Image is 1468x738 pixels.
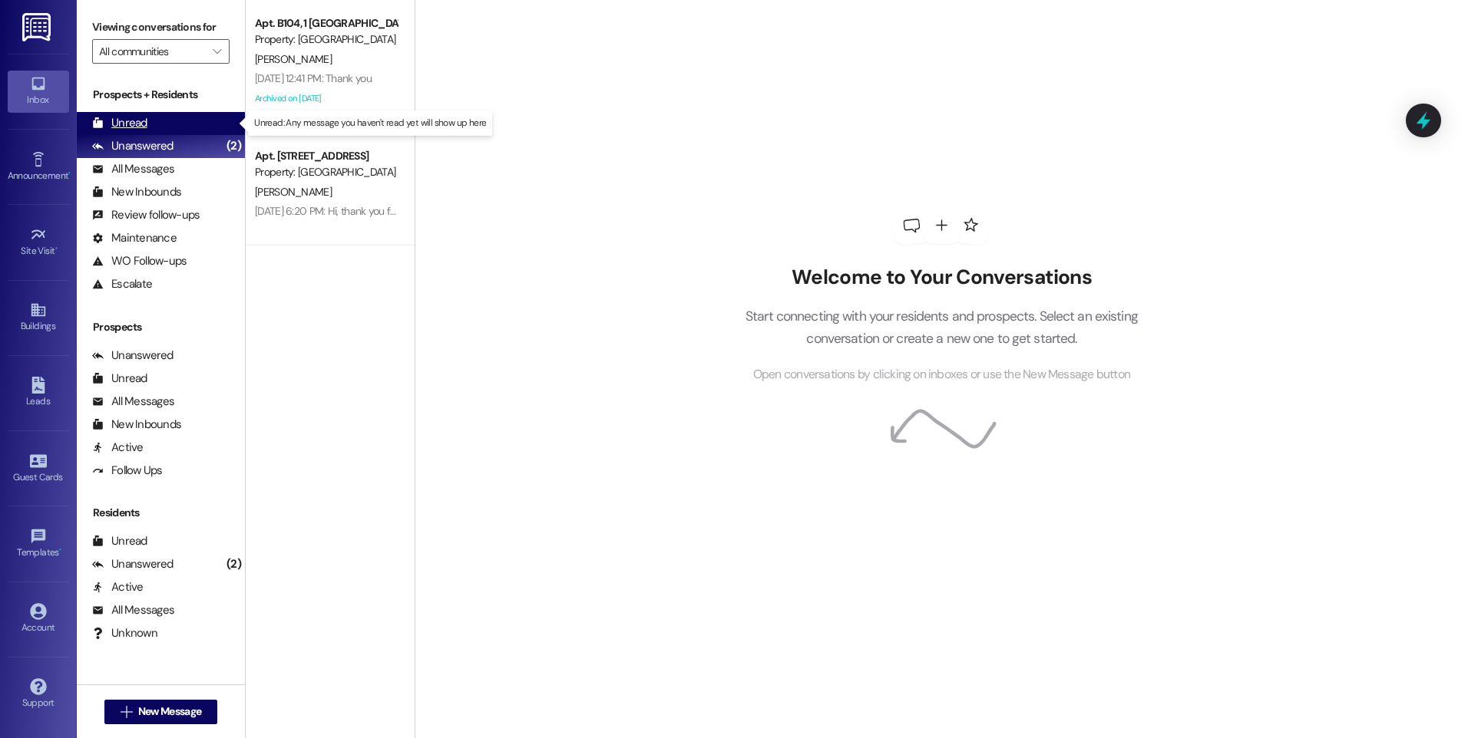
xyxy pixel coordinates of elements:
div: New Inbounds [92,184,181,200]
div: (2) [223,552,245,576]
i:  [213,45,221,58]
div: Past + Future Residents [77,668,245,684]
div: Residents [77,505,245,521]
span: New Message [138,703,201,720]
div: Unanswered [92,348,174,364]
div: Unanswered [92,556,174,572]
span: • [59,545,61,555]
a: Guest Cards [8,448,69,489]
div: Property: [GEOGRAPHIC_DATA] [255,31,397,48]
a: Account [8,598,69,640]
div: Unanswered [92,138,174,154]
span: [PERSON_NAME] [255,185,332,199]
h2: Welcome to Your Conversations [722,265,1161,290]
div: Maintenance [92,230,177,246]
div: Property: [GEOGRAPHIC_DATA] [255,164,397,180]
a: Leads [8,372,69,413]
p: Unread: Any message you haven't read yet will show up here [254,117,486,130]
div: Escalate [92,276,152,292]
div: WO Follow-ups [92,253,187,269]
p: Start connecting with your residents and prospects. Select an existing conversation or create a n... [722,305,1161,349]
div: Active [92,440,144,456]
a: Support [8,674,69,715]
div: Review follow-ups [92,207,200,223]
div: (2) [223,134,245,158]
button: New Message [104,700,218,724]
div: Prospects [77,319,245,335]
label: Viewing conversations for [92,15,230,39]
div: Unread [92,371,147,387]
span: • [68,168,71,179]
div: New Inbounds [92,417,181,433]
a: Templates • [8,523,69,565]
div: Follow Ups [92,463,163,479]
div: [DATE] 12:41 PM: Thank you [255,71,372,85]
div: Unread [92,533,147,549]
span: [PERSON_NAME] [255,52,332,66]
div: Apt. B104, 1 [GEOGRAPHIC_DATA] [255,15,397,31]
img: ResiDesk Logo [22,13,54,41]
div: Archived on [DATE] [253,89,398,108]
a: Site Visit • [8,222,69,263]
a: Inbox [8,71,69,112]
div: Active [92,579,144,595]
div: [DATE] 6:20 PM: Hi, thank you for your message. If this is an emergency, please call [PHONE_NUMBE... [255,204,1437,218]
div: Apt. [STREET_ADDRESS] [255,148,397,164]
div: Unknown [92,625,157,641]
i:  [121,706,132,718]
div: All Messages [92,602,174,618]
div: Prospects + Residents [77,87,245,103]
a: Buildings [8,297,69,338]
input: All communities [99,39,205,64]
span: • [55,243,58,254]
div: All Messages [92,394,174,410]
span: Open conversations by clicking on inboxes or use the New Message button [753,365,1130,384]
div: All Messages [92,161,174,177]
div: Unread [92,115,147,131]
